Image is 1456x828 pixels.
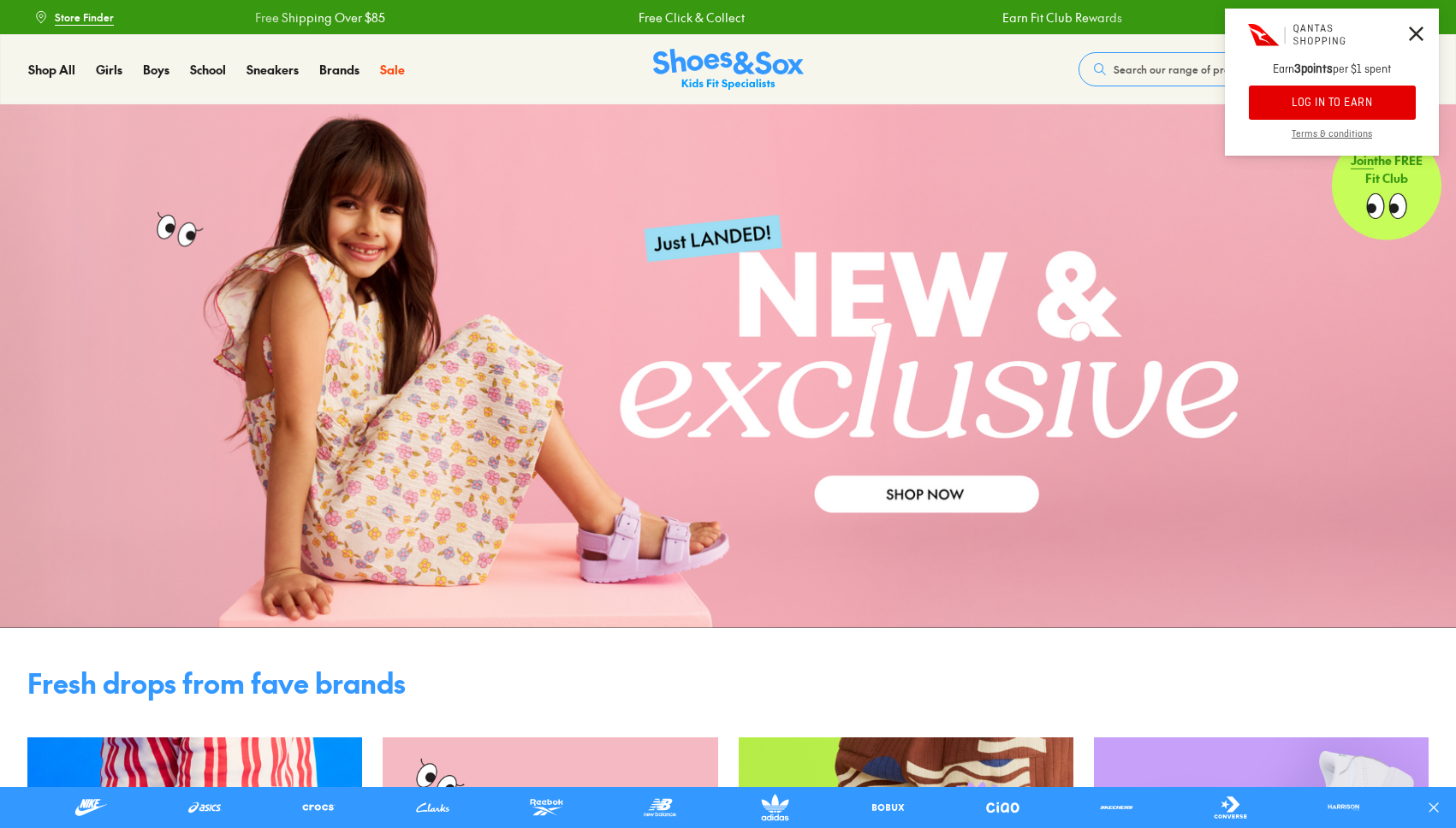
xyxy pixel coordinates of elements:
[1114,62,1255,77] span: Search our range of products
[1249,86,1416,120] button: LOG IN TO EARN
[512,9,618,27] a: Free Click & Collect
[96,61,122,78] span: Girls
[1332,139,1441,202] p: the FREE Fit Club
[876,9,995,27] a: Earn Fit Club Rewards
[190,61,226,79] a: School
[319,61,360,78] span: Brands
[128,9,259,27] a: Free Shipping Over $85
[1294,62,1333,77] strong: 3 points
[1332,103,1441,240] a: Jointhe FREE Fit Club
[190,61,226,78] span: School
[319,61,360,79] a: Brands
[653,49,804,91] a: Shoes & Sox
[28,61,75,79] a: Shop All
[143,61,169,79] a: Boys
[1275,2,1422,33] a: Book a FREE Expert Fitting
[380,61,405,79] a: Sale
[380,61,405,78] span: Sale
[247,61,299,78] span: Sneakers
[28,61,75,78] span: Shop All
[96,61,122,79] a: Girls
[55,9,114,25] span: Store Finder
[1079,52,1325,86] button: Search our range of products
[1225,128,1439,156] a: Terms & conditions
[34,2,114,33] a: Store Finder
[247,61,299,79] a: Sneakers
[1351,152,1374,169] span: Join
[653,49,804,91] img: SNS_Logo_Responsive.svg
[143,61,169,78] span: Boys
[1225,62,1439,86] p: Earn per $1 spent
